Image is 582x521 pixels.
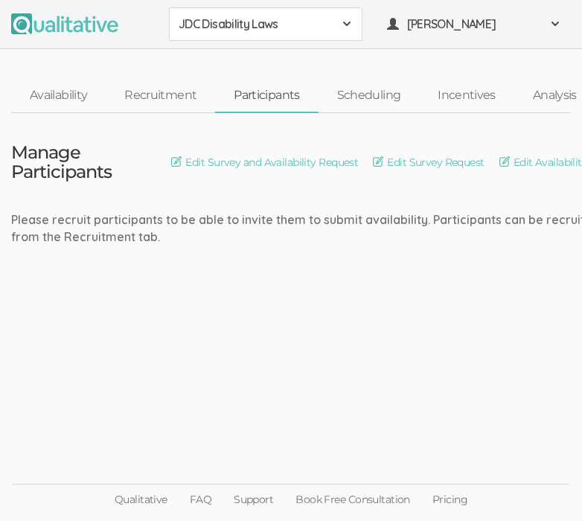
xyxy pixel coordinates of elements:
[179,485,223,514] a: FAQ
[11,80,106,112] a: Availability
[179,16,333,33] span: JDC Disability Laws
[407,16,541,33] span: [PERSON_NAME]
[11,13,118,34] img: Qualitative
[284,485,421,514] a: Book Free Consultation
[106,80,215,112] a: Recruitment
[171,154,358,170] a: Edit Survey and Availability Request
[215,80,318,112] a: Participants
[421,485,479,514] a: Pricing
[419,80,514,112] a: Incentives
[169,7,362,41] button: JDC Disability Laws
[11,143,112,182] h3: Manage Participants
[103,485,179,514] a: Qualitative
[377,7,571,41] button: [PERSON_NAME]
[508,450,582,521] iframe: Chat Widget
[373,154,484,170] a: Edit Survey Request
[319,80,420,112] a: Scheduling
[223,485,284,514] a: Support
